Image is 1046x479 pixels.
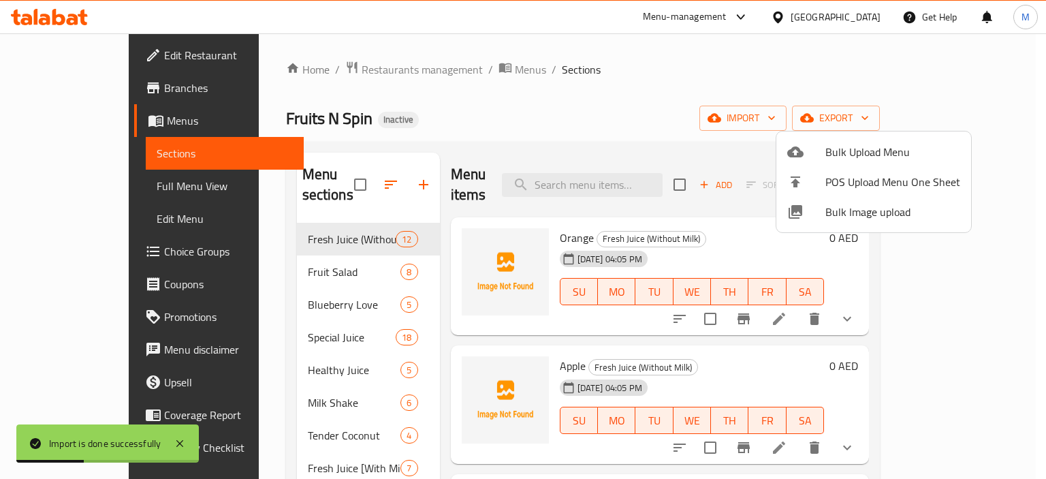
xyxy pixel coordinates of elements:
[49,436,161,451] div: Import is done successfully
[825,204,960,220] span: Bulk Image upload
[776,137,971,167] li: Upload bulk menu
[776,167,971,197] li: POS Upload Menu One Sheet
[825,174,960,190] span: POS Upload Menu One Sheet
[825,144,960,160] span: Bulk Upload Menu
